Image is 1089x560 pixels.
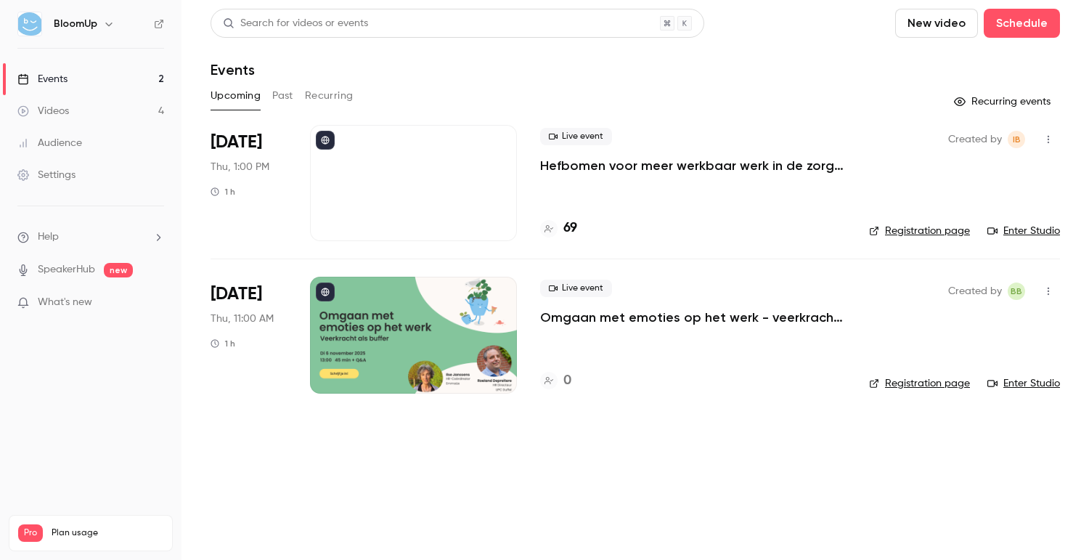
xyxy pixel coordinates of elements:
[948,283,1002,300] span: Created by
[563,219,577,238] h4: 69
[211,160,269,174] span: Thu, 1:00 PM
[1013,131,1021,148] span: IB
[211,277,287,393] div: Nov 6 Thu, 11:00 AM (Europe/Brussels)
[1011,283,1022,300] span: BB
[869,224,970,238] a: Registration page
[38,230,59,245] span: Help
[211,84,261,107] button: Upcoming
[895,9,978,38] button: New video
[305,84,354,107] button: Recurring
[947,90,1060,113] button: Recurring events
[104,263,133,277] span: new
[211,283,262,306] span: [DATE]
[38,262,95,277] a: SpeakerHub
[18,12,41,36] img: BloomUp
[984,9,1060,38] button: Schedule
[540,128,612,145] span: Live event
[563,371,571,391] h4: 0
[211,186,235,198] div: 1 h
[1008,283,1025,300] span: Benjamin Bergers
[869,376,970,391] a: Registration page
[211,312,274,326] span: Thu, 11:00 AM
[17,72,68,86] div: Events
[223,16,368,31] div: Search for videos or events
[52,527,163,539] span: Plan usage
[54,17,97,31] h6: BloomUp
[540,309,846,326] a: Omgaan met emoties op het werk - veerkracht als buffer
[17,230,164,245] li: help-dropdown-opener
[147,296,164,309] iframe: Noticeable Trigger
[948,131,1002,148] span: Created by
[540,157,846,174] a: Hefbomen voor meer werkbaar werk in de zorg - autonomie & leermogelijkheden
[211,125,287,241] div: Sep 4 Thu, 1:00 PM (Europe/Brussels)
[987,376,1060,391] a: Enter Studio
[17,104,69,118] div: Videos
[540,219,577,238] a: 69
[540,280,612,297] span: Live event
[38,295,92,310] span: What's new
[272,84,293,107] button: Past
[17,168,76,182] div: Settings
[17,136,82,150] div: Audience
[987,224,1060,238] a: Enter Studio
[211,61,255,78] h1: Events
[1008,131,1025,148] span: Info Bloomup
[211,131,262,154] span: [DATE]
[540,371,571,391] a: 0
[211,338,235,349] div: 1 h
[18,524,43,542] span: Pro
